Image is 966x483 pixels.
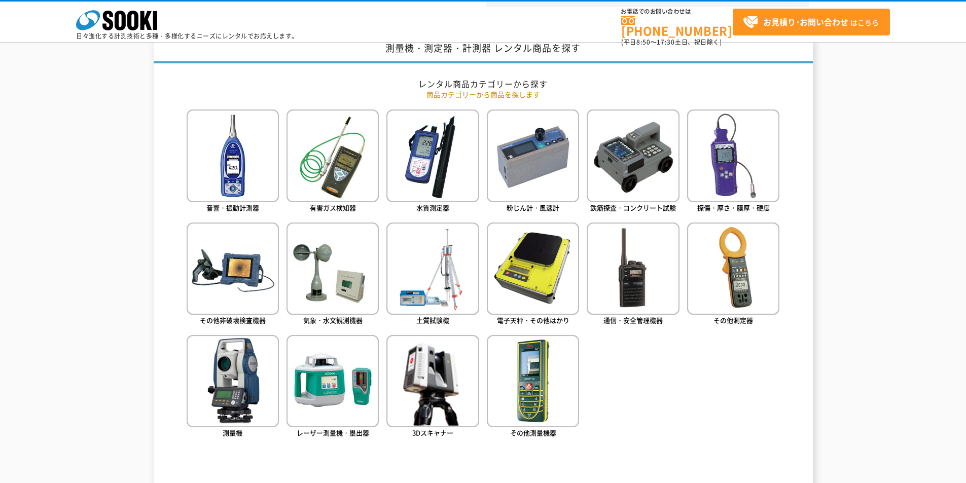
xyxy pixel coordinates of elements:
[497,315,569,325] span: 電子天秤・その他はかり
[287,335,379,427] img: レーザー測量機・墨出器
[687,109,779,214] a: 探傷・厚さ・膜厚・硬度
[487,335,579,427] img: その他測量機器
[763,16,848,28] strong: お見積り･お問い合わせ
[412,428,453,437] span: 3Dスキャナー
[587,109,679,202] img: 鉄筋探査・コンクリート試験
[223,428,242,437] span: 測量機
[386,109,479,202] img: 水質測定器
[487,222,579,327] a: 電子天秤・その他はかり
[206,203,259,212] span: 音響・振動計測器
[187,222,279,315] img: その他非破壊検査機器
[287,335,379,440] a: レーザー測量機・墨出器
[487,222,579,315] img: 電子天秤・その他はかり
[487,109,579,214] a: 粉じん計・風速計
[687,222,779,327] a: その他測定器
[187,222,279,327] a: その他非破壊検査機器
[287,109,379,202] img: 有害ガス検知器
[200,315,266,325] span: その他非破壊検査機器
[507,203,559,212] span: 粉じん計・風速計
[187,79,780,89] h2: レンタル商品カテゴリーから探す
[687,222,779,315] img: その他測定器
[416,203,449,212] span: 水質測定器
[187,89,780,100] p: 商品カテゴリーから商品を探します
[386,222,479,327] a: 土質試験機
[187,109,279,214] a: 音響・振動計測器
[187,335,279,427] img: 測量機
[303,315,363,325] span: 気象・水文観測機器
[386,222,479,315] img: 土質試験機
[587,222,679,327] a: 通信・安全管理機器
[154,35,813,63] h1: 測量機・測定器・計測器 レンタル商品を探す
[621,16,733,36] a: [PHONE_NUMBER]
[590,203,676,212] span: 鉄筋探査・コンクリート試験
[487,335,579,440] a: その他測量機器
[287,222,379,327] a: 気象・水文観測機器
[743,15,879,30] span: はこちら
[386,335,479,427] img: 3Dスキャナー
[687,109,779,202] img: 探傷・厚さ・膜厚・硬度
[287,109,379,214] a: 有害ガス検知器
[636,38,651,47] span: 8:50
[603,315,663,325] span: 通信・安全管理機器
[297,428,369,437] span: レーザー測量機・墨出器
[713,315,753,325] span: その他測定器
[416,315,449,325] span: 土質試験機
[487,109,579,202] img: 粉じん計・風速計
[621,38,722,47] span: (平日 ～ 土日、祝日除く)
[657,38,675,47] span: 17:30
[187,335,279,440] a: 測量機
[733,9,890,35] a: お見積り･お問い合わせはこちら
[287,222,379,315] img: 気象・水文観測機器
[697,203,770,212] span: 探傷・厚さ・膜厚・硬度
[510,428,556,437] span: その他測量機器
[386,335,479,440] a: 3Dスキャナー
[587,109,679,214] a: 鉄筋探査・コンクリート試験
[187,109,279,202] img: 音響・振動計測器
[621,9,733,15] span: お電話でのお問い合わせは
[76,33,298,39] p: 日々進化する計測技術と多種・多様化するニーズにレンタルでお応えします。
[386,109,479,214] a: 水質測定器
[587,222,679,315] img: 通信・安全管理機器
[310,203,356,212] span: 有害ガス検知器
